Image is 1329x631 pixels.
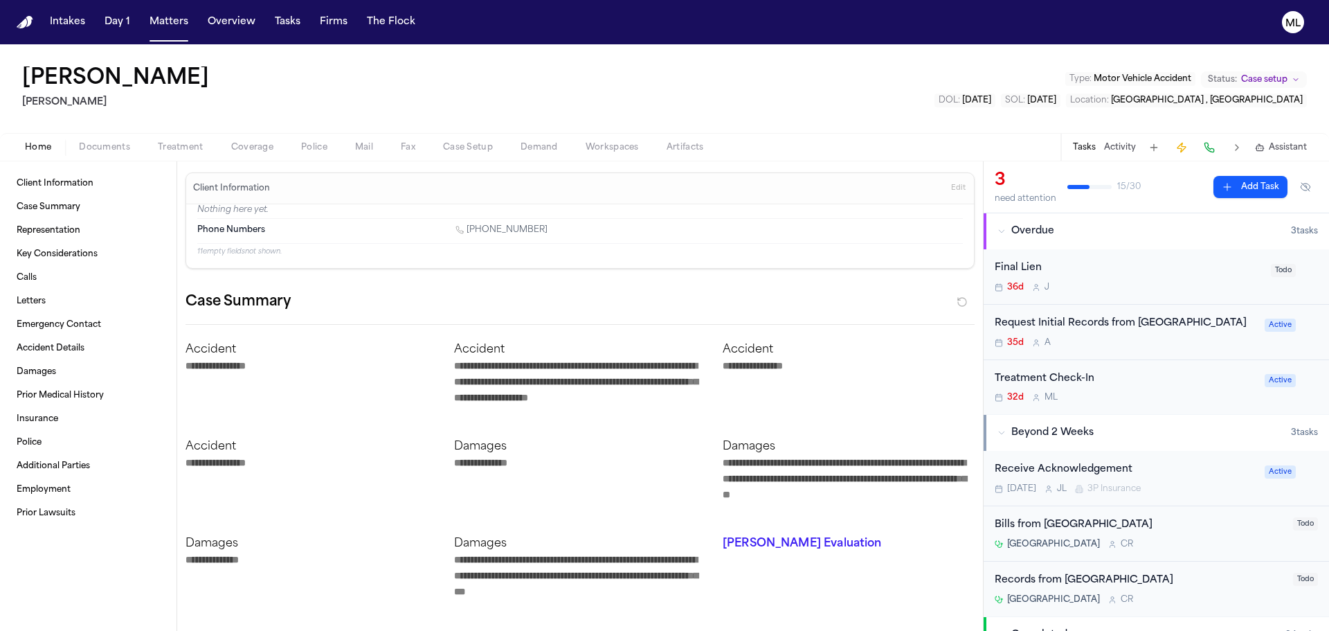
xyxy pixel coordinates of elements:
h1: [PERSON_NAME] [22,66,209,91]
button: Assistant [1255,142,1307,153]
span: M L [1045,392,1058,403]
a: Damages [11,361,165,383]
button: Day 1 [99,10,136,35]
span: 36d [1007,282,1024,293]
span: Active [1265,465,1296,479]
span: [DATE] [962,96,991,105]
span: A [1045,337,1051,348]
p: Accident [454,341,706,358]
button: Overdue3tasks [984,213,1329,249]
span: Fax [401,142,415,153]
button: Beyond 2 Weeks3tasks [984,415,1329,451]
a: Case Summary [11,196,165,218]
span: [GEOGRAPHIC_DATA] [1007,594,1100,605]
button: Edit SOL: 2027-05-07 [1001,94,1060,107]
span: [DATE] [1027,96,1056,105]
span: Status: [1208,74,1237,85]
span: Police [301,142,327,153]
div: Bills from [GEOGRAPHIC_DATA] [995,517,1285,533]
span: 35d [1007,337,1024,348]
span: 3 task s [1291,427,1318,438]
p: 11 empty fields not shown. [197,247,963,257]
span: Type : [1069,75,1092,83]
span: DOL : [939,96,960,105]
button: Matters [144,10,194,35]
span: Todo [1271,264,1296,277]
img: Finch Logo [17,16,33,29]
div: Receive Acknowledgement [995,462,1256,478]
div: Final Lien [995,260,1263,276]
span: 3 task s [1291,226,1318,237]
a: Prior Lawsuits [11,502,165,524]
button: Edit Type: Motor Vehicle Accident [1065,72,1195,86]
span: Active [1265,374,1296,387]
span: Workspaces [586,142,639,153]
span: C R [1121,594,1133,605]
button: Hide completed tasks (⌘⇧H) [1293,176,1318,198]
div: 3 [995,170,1056,192]
p: Damages [723,438,975,455]
button: Make a Call [1200,138,1219,157]
div: Open task: Receive Acknowledgement [984,451,1329,506]
p: Nothing here yet. [197,204,963,218]
span: Assistant [1269,142,1307,153]
div: Open task: Request Initial Records from Jefferson Stratford Hospital [984,305,1329,360]
span: Case Setup [443,142,493,153]
span: Treatment [158,142,204,153]
h3: Client Information [190,183,273,194]
p: Damages [454,535,706,552]
p: Accident [723,341,975,358]
span: Phone Numbers [197,224,265,235]
a: Key Considerations [11,243,165,265]
button: Edit Location: Gloucester , NJ [1066,94,1307,107]
div: Open task: Records from Jefferson Stratford Hospital [984,562,1329,616]
span: Todo [1293,517,1318,531]
div: Open task: Bills from Jefferson Stratford Hospital [984,506,1329,562]
span: Active [1265,319,1296,332]
span: J L [1057,483,1067,495]
button: Firms [314,10,353,35]
button: Create Immediate Task [1172,138,1191,157]
a: Emergency Contact [11,314,165,336]
span: 3P Insurance [1087,483,1141,495]
span: SOL : [1005,96,1025,105]
div: Records from [GEOGRAPHIC_DATA] [995,573,1285,589]
a: Prior Medical History [11,384,165,407]
a: Accident Details [11,337,165,359]
span: Case setup [1241,74,1287,85]
span: Edit [951,184,966,193]
a: Representation [11,220,165,242]
button: The Flock [361,10,421,35]
a: Client Information [11,172,165,195]
span: Documents [79,142,130,153]
div: Open task: Final Lien [984,249,1329,305]
div: need attention [995,193,1056,204]
span: C R [1121,539,1133,550]
span: 32d [1007,392,1024,403]
button: Tasks [269,10,306,35]
button: Intakes [44,10,91,35]
div: Request Initial Records from [GEOGRAPHIC_DATA] [995,316,1256,332]
span: [DATE] [1007,483,1036,495]
button: Edit [947,177,970,199]
a: Employment [11,479,165,501]
p: Accident [186,341,437,358]
a: Additional Parties [11,455,165,477]
span: Demand [521,142,558,153]
div: Open task: Treatment Check-In [984,360,1329,415]
span: Home [25,142,51,153]
button: Edit DOL: 2025-05-07 [934,94,995,107]
a: Home [17,16,33,29]
span: Artifacts [667,142,704,153]
a: Insurance [11,408,165,430]
span: [GEOGRAPHIC_DATA] [1007,539,1100,550]
button: Edit matter name [22,66,209,91]
span: Motor Vehicle Accident [1094,75,1191,83]
span: Beyond 2 Weeks [1011,426,1094,440]
span: Overdue [1011,224,1054,238]
p: [PERSON_NAME] Evaluation [723,535,975,552]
